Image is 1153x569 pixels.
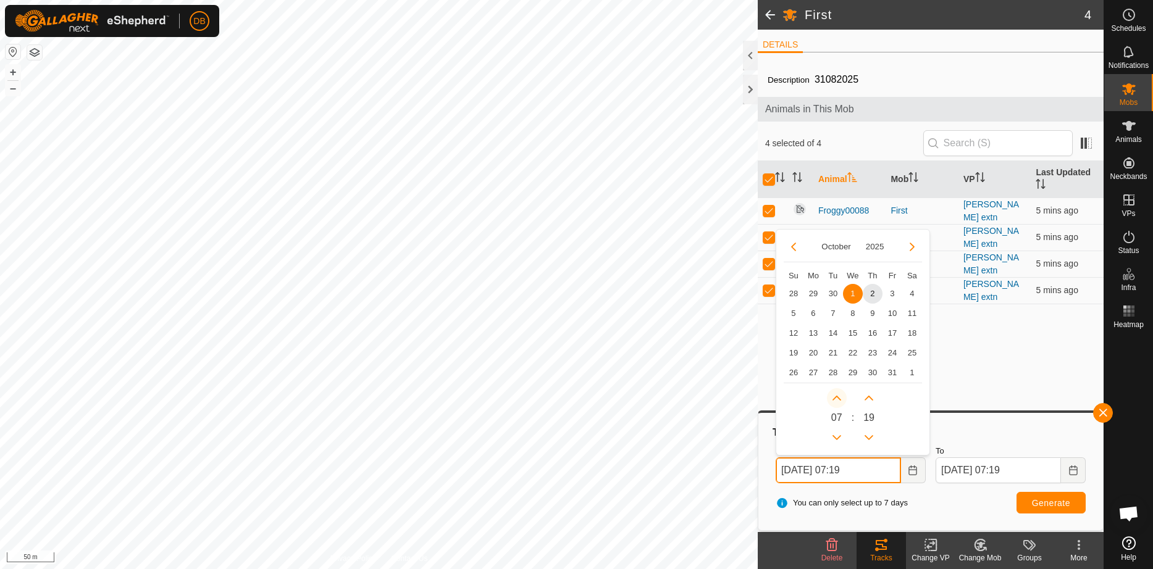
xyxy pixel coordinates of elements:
a: Privacy Policy [330,553,376,564]
span: Tu [829,271,838,280]
label: Description [768,75,810,85]
span: Notifications [1109,62,1149,69]
button: Next Month [902,237,922,257]
span: VPs [1122,210,1135,217]
p-sorticon: Activate to sort [1036,181,1046,191]
td: 31 [883,363,902,383]
td: 13 [803,323,823,343]
div: Change Mob [955,552,1005,563]
span: : [852,410,854,425]
span: 2 Oct 2025, 7:14 am [1036,206,1078,215]
a: [PERSON_NAME] extn [963,199,1019,222]
td: 23 [863,343,883,363]
td: 28 [823,363,843,383]
span: 6 [803,304,823,323]
span: 4 selected of 4 [765,137,923,150]
p-sorticon: Activate to sort [975,174,985,184]
p-sorticon: Activate to sort [792,174,802,184]
td: 29 [803,284,823,304]
th: Animal [813,161,886,198]
td: 8 [843,304,863,323]
span: 16 [863,323,883,343]
p-button: Previous Minute [859,428,879,447]
td: 18 [902,323,922,343]
a: [PERSON_NAME] extn [963,252,1019,275]
button: Generate [1017,492,1086,513]
button: Choose Date [1061,457,1086,483]
span: 3 [883,284,902,304]
span: 21 [823,343,843,363]
span: 1 [843,284,863,304]
p-button: Next Hour [827,388,847,408]
td: 10 [883,304,902,323]
span: Mo [808,271,819,280]
td: 12 [784,323,803,343]
button: Reset Map [6,44,20,59]
div: Tracks [771,425,1091,440]
td: 26 [784,363,803,383]
span: Froggy00088 [818,204,870,217]
img: Gallagher Logo [15,10,169,32]
img: returning off [792,228,807,243]
span: Mobs [1120,99,1138,106]
td: 11 [902,304,922,323]
span: Delete [821,554,843,562]
span: 4 [1084,6,1091,24]
a: [PERSON_NAME] extn [963,279,1019,302]
span: Help [1121,554,1136,561]
td: 27 [803,363,823,383]
td: 15 [843,323,863,343]
p-button: Previous Hour [827,428,847,447]
th: Last Updated [1031,161,1104,198]
td: 20 [803,343,823,363]
td: 22 [843,343,863,363]
span: 19 [863,410,874,425]
span: 7 [823,304,843,323]
p-sorticon: Activate to sort [775,174,785,184]
td: 14 [823,323,843,343]
td: 4 [902,284,922,304]
button: Map Layers [27,45,42,60]
span: Heatmap [1113,321,1144,328]
td: 5 [784,304,803,323]
p-sorticon: Activate to sort [908,174,918,184]
div: Tracks [857,552,906,563]
th: Mob [886,161,958,198]
span: 24 [883,343,902,363]
div: More [1054,552,1104,563]
span: 0 7 [831,410,842,425]
td: 19 [784,343,803,363]
span: 2 Oct 2025, 7:14 am [1036,232,1078,242]
a: [PERSON_NAME] extn [963,226,1019,249]
span: Infra [1121,284,1136,291]
td: 28 [784,284,803,304]
span: Th [868,271,877,280]
div: Open chat [1110,495,1147,532]
a: Help [1104,531,1153,566]
span: 1 [902,363,922,383]
span: 2 [863,284,883,304]
button: Previous Month [784,237,803,257]
td: 25 [902,343,922,363]
span: Su [789,271,799,280]
span: 31082025 [810,69,863,89]
th: VP [958,161,1031,198]
div: Groups [1005,552,1054,563]
td: 9 [863,304,883,323]
span: Sa [907,271,917,280]
div: Choose Date [776,229,930,456]
td: 17 [883,323,902,343]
